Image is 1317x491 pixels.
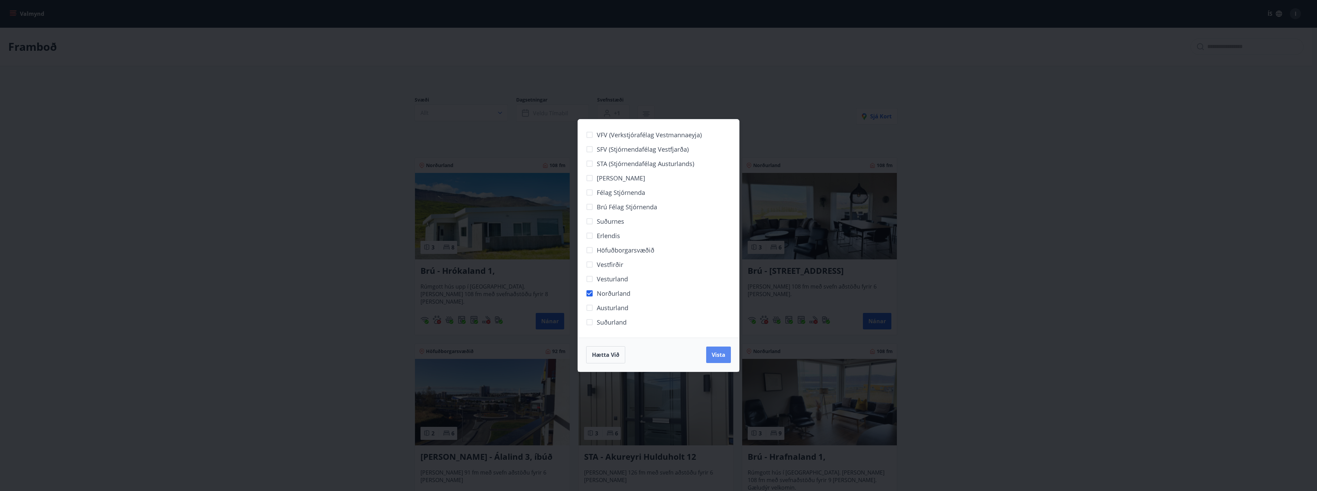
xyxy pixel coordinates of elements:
span: Brú félag stjórnenda [597,202,657,211]
span: Erlendis [597,231,620,240]
span: Suðurland [597,318,627,327]
span: [PERSON_NAME] [597,174,645,183]
span: SFV (Stjórnendafélag Vestfjarða) [597,145,689,154]
span: Austurland [597,303,628,312]
span: VFV (Verkstjórafélag Vestmannaeyja) [597,130,702,139]
button: Vista [706,347,731,363]
span: Vestfirðir [597,260,623,269]
span: Suðurnes [597,217,624,226]
span: Vesturland [597,274,628,283]
button: Hætta við [586,346,625,363]
span: Höfuðborgarsvæðið [597,246,654,255]
span: Vista [712,351,725,359]
span: STA (Stjórnendafélag Austurlands) [597,159,694,168]
span: Norðurland [597,289,630,298]
span: Félag stjórnenda [597,188,645,197]
span: Hætta við [592,351,619,359]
